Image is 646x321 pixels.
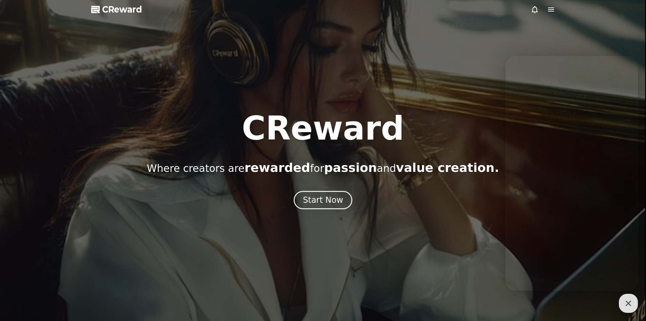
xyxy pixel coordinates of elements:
a: CReward [91,4,142,15]
span: CReward [102,4,142,15]
a: Start Now [294,198,352,204]
span: value creation. [396,161,499,175]
span: rewarded [244,161,310,175]
p: Where creators are for and [147,161,499,175]
div: Start Now [303,195,343,206]
button: Start Now [294,191,352,209]
h1: CReward [242,112,404,145]
span: passion [324,161,377,175]
iframe: Channel chat [506,56,638,290]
